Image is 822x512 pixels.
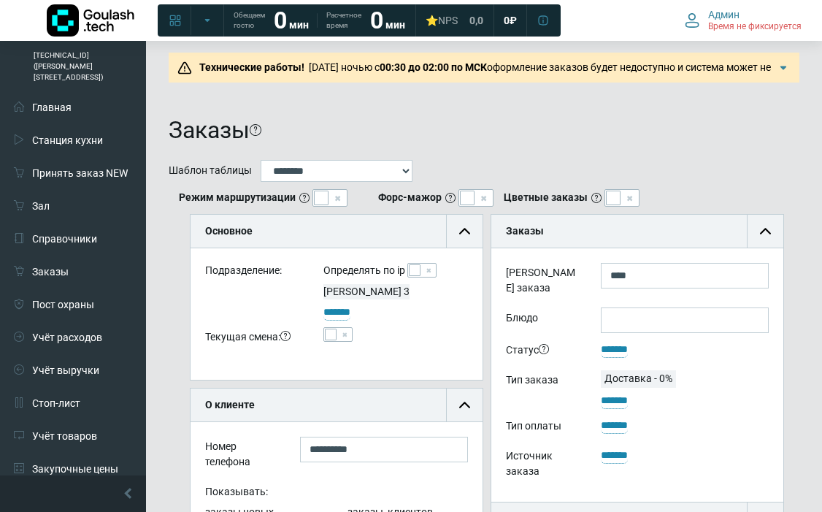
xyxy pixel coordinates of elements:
[708,21,802,33] span: Время не фиксируется
[776,61,791,75] img: Подробнее
[469,14,483,27] span: 0,0
[708,8,740,21] span: Админ
[323,263,405,278] label: Определять по ip
[760,226,771,237] img: collapse
[195,61,771,104] span: [DATE] ночью с оформление заказов будет недоступно и система может не работать. В этот период про...
[194,437,289,475] div: Номер телефона
[169,116,250,144] h1: Заказы
[234,10,265,31] span: Обещаем гостю
[323,286,410,297] span: [PERSON_NAME] 3
[194,482,479,505] div: Показывать:
[495,263,590,301] label: [PERSON_NAME] заказа
[289,19,309,31] span: мин
[495,7,526,34] a: 0 ₽
[495,416,590,439] div: Тип оплаты
[438,15,458,26] span: NPS
[495,446,590,484] div: Источник заказа
[676,5,810,36] button: Админ Время не фиксируется
[385,19,405,31] span: мин
[199,61,304,73] b: Технические работы!
[179,190,296,205] b: Режим маршрутизации
[194,263,312,284] div: Подразделение:
[274,7,287,34] strong: 0
[47,4,134,37] img: Логотип компании Goulash.tech
[380,61,487,73] strong: 00:30 до 02:00 по МСК
[370,7,383,34] strong: 0
[326,10,361,31] span: Расчетное время
[510,14,517,27] span: ₽
[177,61,192,75] img: Предупреждение
[504,190,588,205] b: Цветные заказы
[459,226,470,237] img: collapse
[426,14,458,27] div: ⭐
[495,340,590,363] div: Статус
[205,399,255,410] b: О клиенте
[504,14,510,27] span: 0
[495,370,590,409] div: Тип заказа
[169,163,252,178] label: Шаблон таблицы
[378,190,442,205] b: Форс-мажор
[225,7,414,34] a: Обещаем гостю 0 мин Расчетное время 0 мин
[459,400,470,410] img: collapse
[417,7,492,34] a: ⭐NPS 0,0
[194,327,312,350] div: Текущая смена:
[601,372,676,384] span: Доставка - 0%
[506,225,544,237] b: Заказы
[205,225,253,237] b: Основное
[495,307,590,333] label: Блюдо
